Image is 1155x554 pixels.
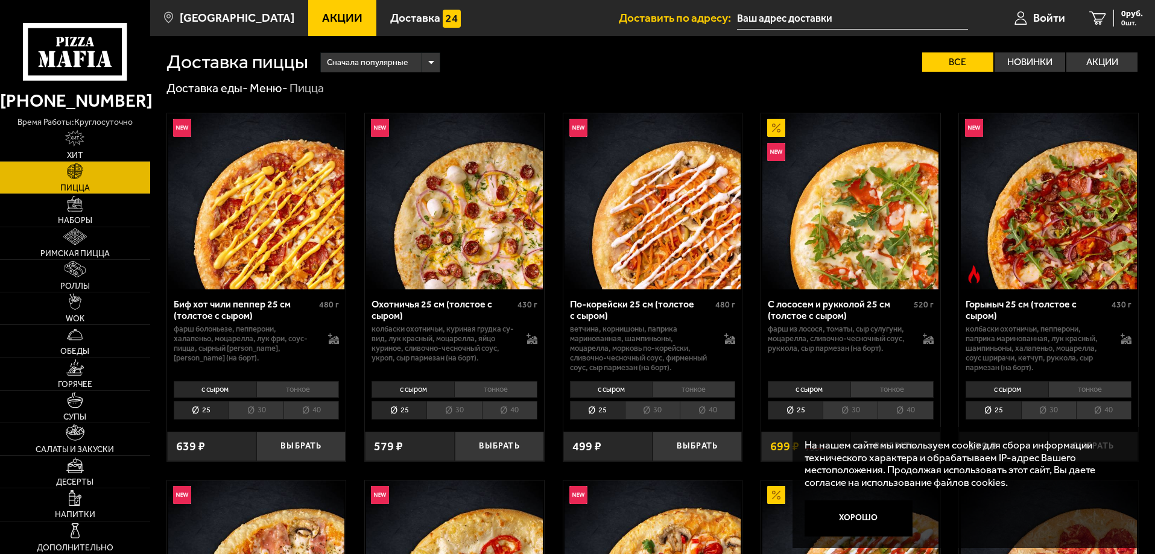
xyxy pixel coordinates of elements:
[680,401,735,420] li: 40
[319,300,339,310] span: 480 г
[372,401,426,420] li: 25
[914,300,934,310] span: 520 г
[40,250,110,258] span: Римская пицца
[625,401,680,420] li: 30
[58,216,92,225] span: Наборы
[653,432,742,461] button: Выбрать
[517,300,537,310] span: 430 г
[55,511,95,519] span: Напитки
[715,300,735,310] span: 480 г
[173,119,191,137] img: Новинка
[374,441,403,453] span: 579 ₽
[762,113,938,289] img: С лососем и рукколой 25 см (толстое с сыром)
[166,52,308,72] h1: Доставка пиццы
[850,381,934,398] li: тонкое
[966,298,1109,321] div: Горыныч 25 см (толстое с сыром)
[37,544,113,552] span: Дополнительно
[250,81,288,95] a: Меню-
[322,12,362,24] span: Акции
[570,298,713,321] div: По-корейски 25 см (толстое с сыром)
[173,486,191,504] img: Новинка
[805,439,1120,489] p: На нашем сайте мы используем cookie для сбора информации технического характера и обрабатываем IP...
[1048,381,1131,398] li: тонкое
[290,81,324,96] div: Пицца
[372,324,514,363] p: колбаски охотничьи, куриная грудка су-вид, лук красный, моцарелла, яйцо куриное, сливочно-чесночн...
[1021,401,1076,420] li: 30
[1121,19,1143,27] span: 0 шт.
[58,380,92,389] span: Горячее
[174,381,256,398] li: с сыром
[372,298,514,321] div: Охотничья 25 см (толстое с сыром)
[1076,401,1131,420] li: 40
[652,381,735,398] li: тонкое
[767,119,785,137] img: Акционный
[768,298,911,321] div: С лососем и рукколой 25 см (толстое с сыром)
[371,486,389,504] img: Новинка
[570,401,625,420] li: 25
[256,432,346,461] button: Выбрать
[878,401,933,420] li: 40
[365,113,544,289] a: НовинкаОхотничья 25 см (толстое с сыром)
[36,445,114,454] span: Салаты и закуски
[56,478,93,486] span: Десерты
[167,113,346,289] a: НовинкаБиф хот чили пеппер 25 см (толстое с сыром)
[959,113,1138,289] a: НовинкаОстрое блюдоГорыныч 25 см (толстое с сыром)
[256,381,340,398] li: тонкое
[174,298,317,321] div: Биф хот чили пеппер 25 см (толстое с сыром)
[454,381,537,398] li: тонкое
[283,401,339,420] li: 40
[180,12,294,24] span: [GEOGRAPHIC_DATA]
[63,413,86,421] span: Супы
[229,401,283,420] li: 30
[168,113,344,289] img: Биф хот чили пеппер 25 см (толстое с сыром)
[737,7,968,30] input: Ваш адрес доставки
[60,282,90,291] span: Роллы
[372,381,454,398] li: с сыром
[767,143,785,161] img: Новинка
[1033,12,1065,24] span: Войти
[1066,52,1138,72] label: Акции
[569,486,587,504] img: Новинка
[770,441,799,453] span: 699 ₽
[619,12,737,24] span: Доставить по адресу:
[966,401,1021,420] li: 25
[823,401,878,420] li: 30
[174,401,229,420] li: 25
[966,324,1109,373] p: колбаски Охотничьи, пепперони, паприка маринованная, лук красный, шампиньоны, халапеньо, моцарелл...
[60,347,89,356] span: Обеды
[572,441,601,453] span: 499 ₽
[761,113,940,289] a: АкционныйНовинкаС лососем и рукколой 25 см (толстое с сыром)
[327,51,408,74] span: Сначала популярные
[390,12,440,24] span: Доставка
[569,119,587,137] img: Новинка
[965,265,983,283] img: Острое блюдо
[455,432,544,461] button: Выбрать
[66,315,84,323] span: WOK
[961,113,1137,289] img: Горыныч 25 см (толстое с сыром)
[482,401,537,420] li: 40
[805,500,913,537] button: Хорошо
[371,119,389,137] img: Новинка
[174,324,317,363] p: фарш болоньезе, пепперони, халапеньо, моцарелла, лук фри, соус-пицца, сырный [PERSON_NAME], [PERS...
[443,10,461,28] img: 15daf4d41897b9f0e9f617042186c801.svg
[166,81,248,95] a: Доставка еды-
[768,324,911,353] p: фарш из лосося, томаты, сыр сулугуни, моцарелла, сливочно-чесночный соус, руккола, сыр пармезан (...
[1112,300,1131,310] span: 430 г
[1121,10,1143,18] span: 0 руб.
[570,381,653,398] li: с сыром
[768,401,823,420] li: 25
[565,113,741,289] img: По-корейски 25 см (толстое с сыром)
[570,324,713,373] p: ветчина, корнишоны, паприка маринованная, шампиньоны, моцарелла, морковь по-корейски, сливочно-че...
[995,52,1066,72] label: Новинки
[965,119,983,137] img: Новинка
[768,381,850,398] li: с сыром
[966,381,1048,398] li: с сыром
[426,401,481,420] li: 30
[922,52,993,72] label: Все
[563,113,742,289] a: НовинкаПо-корейски 25 см (толстое с сыром)
[767,486,785,504] img: Акционный
[67,151,83,160] span: Хит
[366,113,542,289] img: Охотничья 25 см (толстое с сыром)
[176,441,205,453] span: 639 ₽
[60,184,90,192] span: Пицца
